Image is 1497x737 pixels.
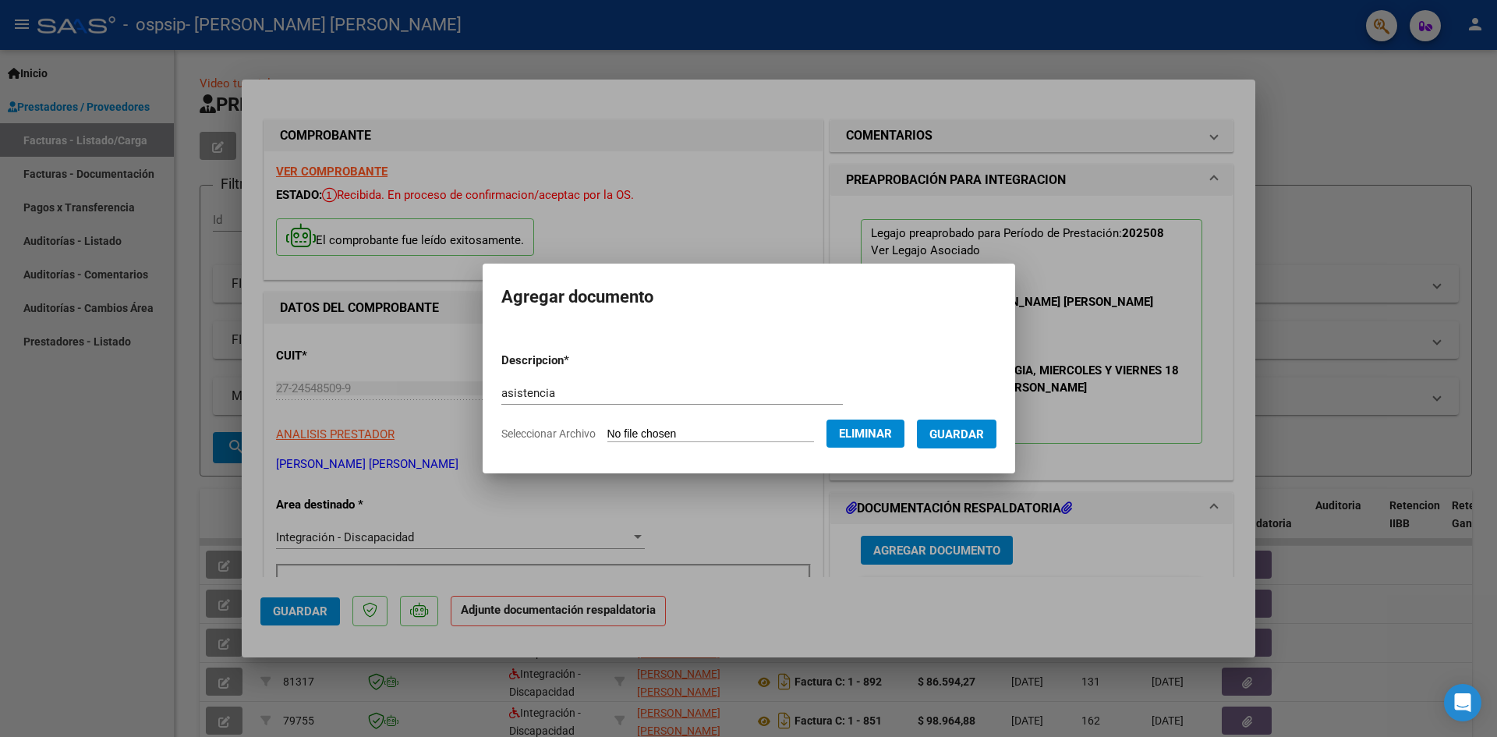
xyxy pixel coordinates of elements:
[501,352,650,370] p: Descripcion
[929,427,984,441] span: Guardar
[917,420,996,448] button: Guardar
[826,420,904,448] button: Eliminar
[839,427,892,441] span: Eliminar
[501,282,996,312] h2: Agregar documento
[1444,684,1481,721] div: Open Intercom Messenger
[501,427,596,440] span: Seleccionar Archivo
